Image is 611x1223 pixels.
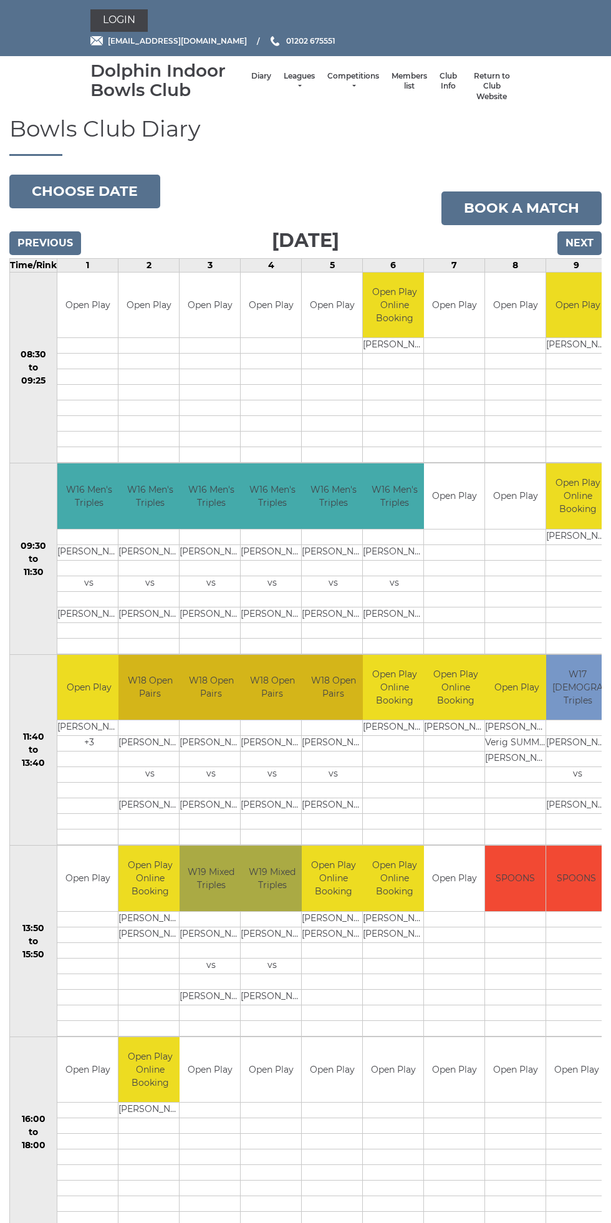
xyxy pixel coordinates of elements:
[327,71,379,92] a: Competitions
[424,463,484,529] td: Open Play
[180,273,240,338] td: Open Play
[363,927,426,942] td: [PERSON_NAME]
[118,576,181,591] td: vs
[180,463,243,529] td: W16 Men's Triples
[363,463,426,529] td: W16 Men's Triples
[485,273,546,338] td: Open Play
[424,258,485,272] td: 7
[241,576,304,591] td: vs
[424,846,484,911] td: Open Play
[302,655,365,720] td: W18 Open Pairs
[241,607,304,622] td: [PERSON_NAME]
[180,846,243,911] td: W19 Mixed Triples
[286,36,335,46] span: 01202 675551
[180,655,243,720] td: W18 Open Pairs
[241,273,301,338] td: Open Play
[546,655,609,720] td: W17 [DEMOGRAPHIC_DATA] Triples
[546,736,609,752] td: [PERSON_NAME]
[424,273,484,338] td: Open Play
[546,338,609,354] td: [PERSON_NAME]
[363,273,426,338] td: Open Play Online Booking
[302,544,365,560] td: [PERSON_NAME]
[485,736,548,752] td: Verig SUMMERFIELD
[424,720,487,736] td: [PERSON_NAME]
[363,544,426,560] td: [PERSON_NAME]
[485,463,546,529] td: Open Play
[424,1037,484,1103] td: Open Play
[302,911,365,927] td: [PERSON_NAME]
[10,258,57,272] td: Time/Rink
[118,767,181,783] td: vs
[546,1037,607,1103] td: Open Play
[241,798,304,814] td: [PERSON_NAME]
[302,846,365,911] td: Open Play Online Booking
[546,273,609,338] td: Open Play
[363,720,426,736] td: [PERSON_NAME]
[546,463,609,529] td: Open Play Online Booking
[241,767,304,783] td: vs
[180,607,243,622] td: [PERSON_NAME]
[9,117,602,156] h1: Bowls Club Diary
[302,607,365,622] td: [PERSON_NAME]
[546,258,607,272] td: 9
[485,752,548,767] td: [PERSON_NAME]
[90,35,247,47] a: Email [EMAIL_ADDRESS][DOMAIN_NAME]
[546,798,609,814] td: [PERSON_NAME]
[57,463,120,529] td: W16 Men's Triples
[10,463,57,655] td: 09:30 to 11:30
[180,544,243,560] td: [PERSON_NAME]
[241,927,304,942] td: [PERSON_NAME]
[241,846,304,911] td: W19 Mixed Triples
[485,258,546,272] td: 8
[180,989,243,1005] td: [PERSON_NAME]
[284,71,315,92] a: Leagues
[424,655,487,720] td: Open Play Online Booking
[363,576,426,591] td: vs
[118,1037,181,1103] td: Open Play Online Booking
[57,544,120,560] td: [PERSON_NAME]
[302,1037,362,1103] td: Open Play
[57,736,120,752] td: +3
[9,231,81,255] input: Previous
[118,798,181,814] td: [PERSON_NAME]
[363,911,426,927] td: [PERSON_NAME]
[441,191,602,225] a: Book a match
[485,846,546,911] td: SPOONS
[241,463,304,529] td: W16 Men's Triples
[302,273,362,338] td: Open Play
[57,273,118,338] td: Open Play
[57,720,120,736] td: [PERSON_NAME]
[180,767,243,783] td: vs
[57,607,120,622] td: [PERSON_NAME]
[302,927,365,942] td: [PERSON_NAME]
[302,463,365,529] td: W16 Men's Triples
[557,231,602,255] input: Next
[180,258,241,272] td: 3
[302,736,365,752] td: [PERSON_NAME]
[118,607,181,622] td: [PERSON_NAME]
[251,71,271,82] a: Diary
[118,1103,181,1118] td: [PERSON_NAME]
[180,576,243,591] td: vs
[363,846,426,911] td: Open Play Online Booking
[10,846,57,1037] td: 13:50 to 15:50
[118,544,181,560] td: [PERSON_NAME]
[118,736,181,752] td: [PERSON_NAME]
[241,989,304,1005] td: [PERSON_NAME]
[118,463,181,529] td: W16 Men's Triples
[440,71,457,92] a: Club Info
[241,655,304,720] td: W18 Open Pairs
[57,576,120,591] td: vs
[118,258,180,272] td: 2
[546,846,607,911] td: SPOONS
[90,36,103,46] img: Email
[57,655,120,720] td: Open Play
[10,654,57,846] td: 11:40 to 13:40
[269,35,335,47] a: Phone us 01202 675551
[180,736,243,752] td: [PERSON_NAME]
[546,767,609,783] td: vs
[241,958,304,974] td: vs
[241,736,304,752] td: [PERSON_NAME]
[90,9,148,32] a: Login
[363,655,426,720] td: Open Play Online Booking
